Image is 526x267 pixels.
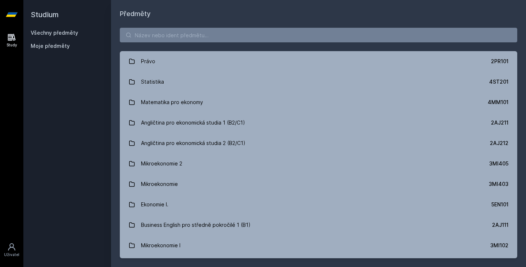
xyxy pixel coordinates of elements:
[31,30,78,36] a: Všechny předměty
[490,140,508,147] div: 2AJ212
[120,28,517,42] input: Název nebo ident předmětu…
[491,201,508,208] div: 5EN101
[120,194,517,215] a: Ekonomie I. 5EN101
[141,54,155,69] div: Právo
[489,180,508,188] div: 3MI403
[120,92,517,112] a: Matematika pro ekonomy 4MM101
[490,242,508,249] div: 3MI102
[120,112,517,133] a: Angličtina pro ekonomická studia 1 (B2/C1) 2AJ211
[492,221,508,229] div: 2AJ111
[141,156,182,171] div: Mikroekonomie 2
[120,174,517,194] a: Mikroekonomie 3MI403
[120,215,517,235] a: Business English pro středně pokročilé 1 (B1) 2AJ111
[141,115,245,130] div: Angličtina pro ekonomická studia 1 (B2/C1)
[120,235,517,256] a: Mikroekonomie I 3MI102
[141,218,251,232] div: Business English pro středně pokročilé 1 (B1)
[4,252,19,258] div: Uživatel
[120,133,517,153] a: Angličtina pro ekonomická studia 2 (B2/C1) 2AJ212
[141,95,203,110] div: Matematika pro ekonomy
[489,78,508,85] div: 4ST201
[491,119,508,126] div: 2AJ211
[120,153,517,174] a: Mikroekonomie 2 3MI405
[120,72,517,92] a: Statistika 4ST201
[1,239,22,261] a: Uživatel
[489,160,508,167] div: 3MI405
[141,238,180,253] div: Mikroekonomie I
[488,99,508,106] div: 4MM101
[141,177,178,191] div: Mikroekonomie
[120,51,517,72] a: Právo 2PR101
[141,197,168,212] div: Ekonomie I.
[491,58,508,65] div: 2PR101
[31,42,70,50] span: Moje předměty
[141,75,164,89] div: Statistika
[7,42,17,48] div: Study
[1,29,22,52] a: Study
[141,136,245,150] div: Angličtina pro ekonomická studia 2 (B2/C1)
[120,9,517,19] h1: Předměty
